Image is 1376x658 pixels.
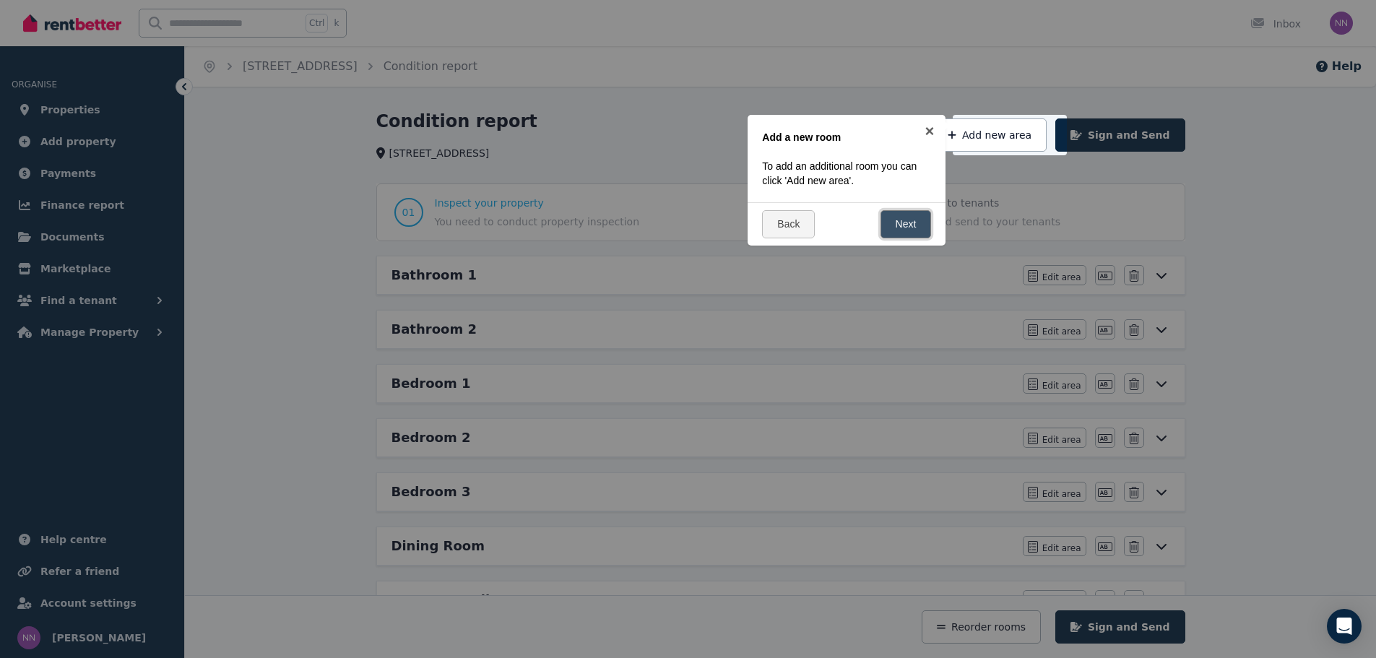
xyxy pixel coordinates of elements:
button: Add new area [933,118,1047,152]
p: To add an additional room you can click 'Add new area'. [762,159,922,188]
a: × [913,115,946,147]
a: Back [762,210,815,238]
a: Next [880,210,932,238]
div: Open Intercom Messenger [1327,609,1362,644]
